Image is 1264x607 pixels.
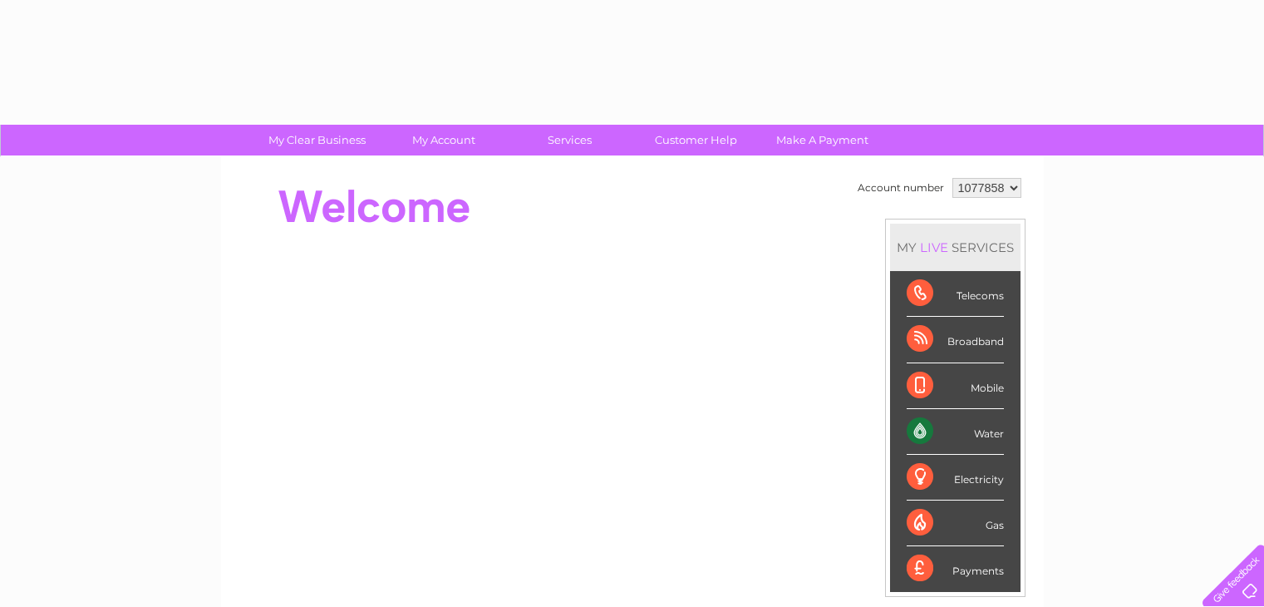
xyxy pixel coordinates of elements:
[890,224,1021,271] div: MY SERVICES
[907,271,1004,317] div: Telecoms
[853,174,948,202] td: Account number
[917,239,952,255] div: LIVE
[907,546,1004,591] div: Payments
[501,125,638,155] a: Services
[627,125,765,155] a: Customer Help
[907,409,1004,455] div: Water
[907,455,1004,501] div: Electricity
[375,125,512,155] a: My Account
[754,125,891,155] a: Make A Payment
[907,363,1004,409] div: Mobile
[248,125,386,155] a: My Clear Business
[907,501,1004,546] div: Gas
[907,317,1004,363] div: Broadband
